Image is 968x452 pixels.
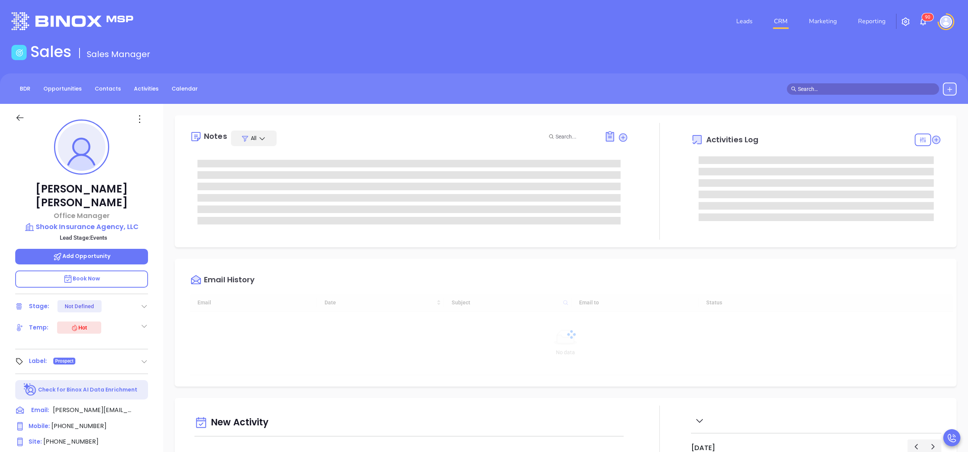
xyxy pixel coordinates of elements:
[87,48,150,60] span: Sales Manager
[58,123,105,171] img: profile-user
[771,14,791,29] a: CRM
[251,134,256,142] span: All
[55,357,74,365] span: Prospect
[806,14,840,29] a: Marketing
[919,17,928,26] img: iconNotification
[31,406,49,415] span: Email:
[38,386,137,394] p: Check for Binox AI Data Enrichment
[925,14,928,20] span: 9
[204,132,227,140] div: Notes
[15,210,148,221] p: Office Manager
[24,383,37,396] img: Ai-Enrich-DaqCidB-.svg
[706,136,758,143] span: Activities Log
[39,83,86,95] a: Opportunities
[167,83,202,95] a: Calendar
[194,413,624,433] div: New Activity
[29,301,49,312] div: Stage:
[691,444,715,452] h2: [DATE]
[940,16,952,28] img: user
[15,182,148,210] p: [PERSON_NAME] [PERSON_NAME]
[901,17,910,26] img: iconSetting
[11,12,133,30] img: logo
[71,323,87,332] div: Hot
[791,86,796,92] span: search
[29,438,42,446] span: Site :
[19,233,148,243] p: Lead Stage: Events
[928,14,930,20] span: 0
[90,83,126,95] a: Contacts
[922,13,933,21] sup: 90
[29,355,47,367] div: Label:
[30,43,72,61] h1: Sales
[53,406,133,415] span: [PERSON_NAME][EMAIL_ADDRESS][DOMAIN_NAME]
[798,85,935,93] input: Search…
[15,221,148,232] a: Shook Insurance Agency, LLC
[556,132,596,141] input: Search...
[733,14,756,29] a: Leads
[204,276,255,286] div: Email History
[129,83,163,95] a: Activities
[29,422,50,430] span: Mobile :
[51,422,107,430] span: [PHONE_NUMBER]
[53,252,111,260] span: Add Opportunity
[65,300,94,312] div: Not Defined
[855,14,888,29] a: Reporting
[15,83,35,95] a: BDR
[43,437,99,446] span: [PHONE_NUMBER]
[63,275,100,282] span: Book Now
[29,322,49,333] div: Temp:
